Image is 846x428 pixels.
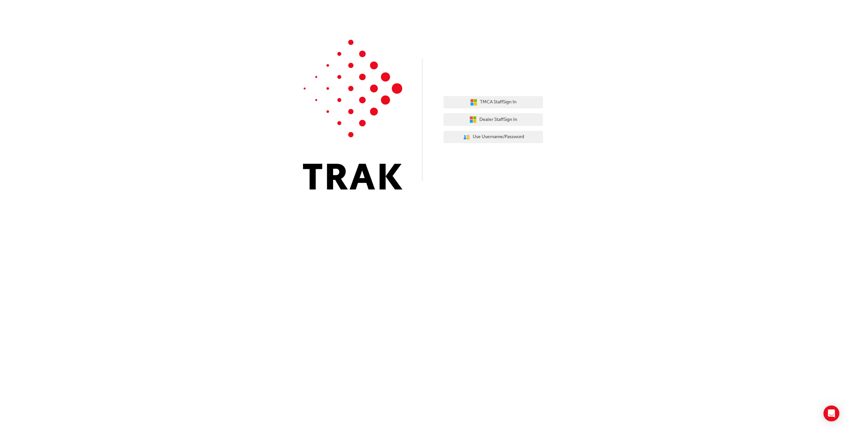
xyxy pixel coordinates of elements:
div: Open Intercom Messenger [823,405,839,421]
button: TMCA StaffSign In [444,96,543,109]
img: Trak [303,40,402,189]
span: Dealer Staff Sign In [479,116,517,124]
span: Use Username/Password [473,133,524,141]
button: Dealer StaffSign In [444,113,543,126]
span: TMCA Staff Sign In [480,98,516,106]
button: Use Username/Password [444,131,543,143]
